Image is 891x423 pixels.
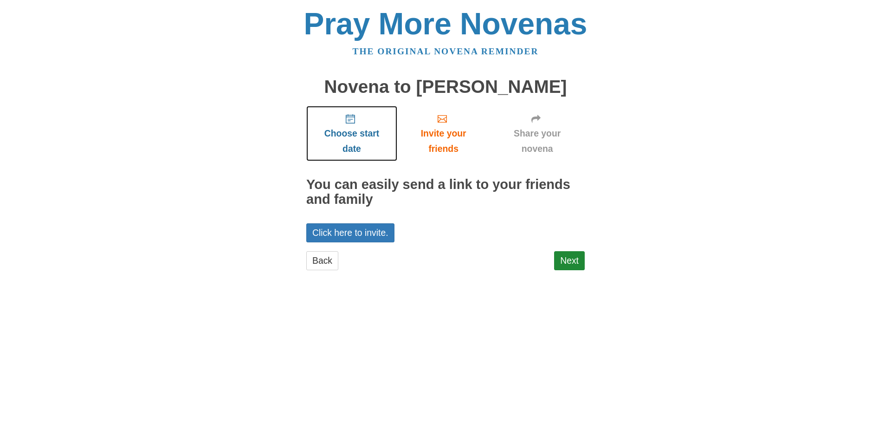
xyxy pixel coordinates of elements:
[306,106,397,161] a: Choose start date
[353,46,539,56] a: The original novena reminder
[407,126,480,156] span: Invite your friends
[499,126,575,156] span: Share your novena
[306,223,394,242] a: Click here to invite.
[306,251,338,270] a: Back
[306,77,585,97] h1: Novena to [PERSON_NAME]
[554,251,585,270] a: Next
[304,7,588,41] a: Pray More Novenas
[490,106,585,161] a: Share your novena
[316,126,388,156] span: Choose start date
[397,106,490,161] a: Invite your friends
[306,177,585,207] h2: You can easily send a link to your friends and family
